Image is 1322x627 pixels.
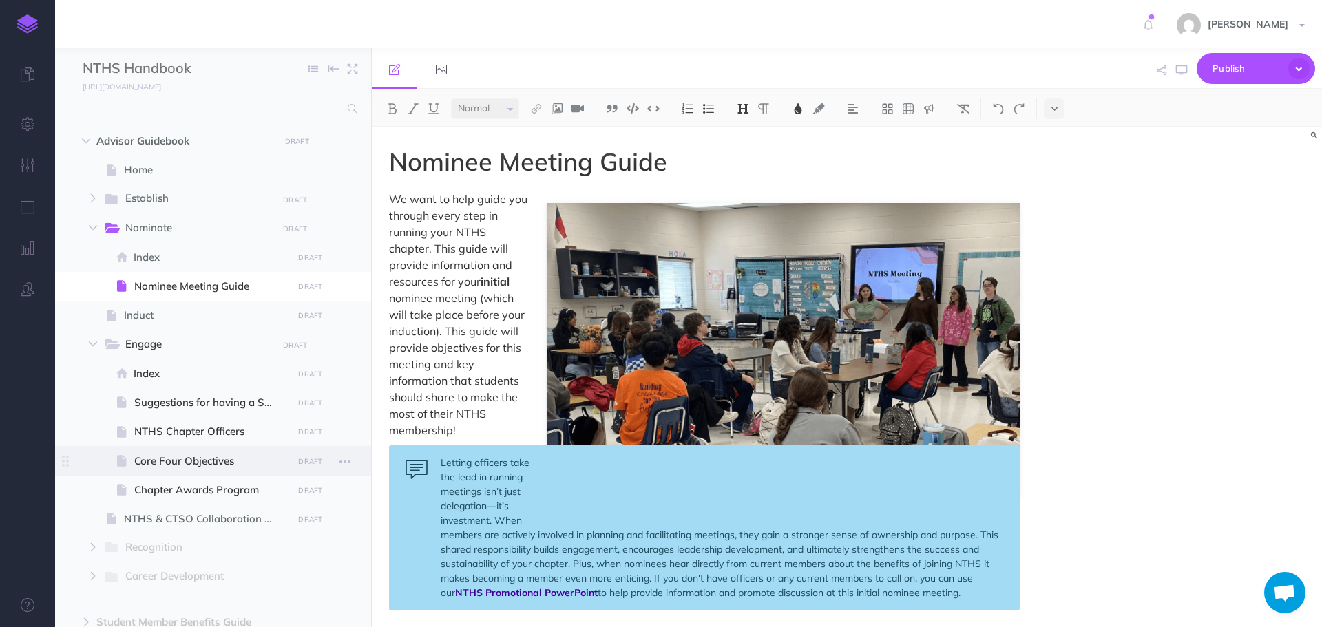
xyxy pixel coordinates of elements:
[134,249,288,266] span: Index
[389,192,530,288] span: We want to help guide you through every step in running your NTHS chapter. This guide will provid...
[293,308,328,323] button: DRAFT
[83,96,339,121] input: Search
[293,279,328,295] button: DRAFT
[1201,18,1295,30] span: [PERSON_NAME]
[298,398,322,407] small: DRAFT
[298,370,322,379] small: DRAFT
[17,14,38,34] img: logo-mark.svg
[124,307,288,323] span: Induct
[298,253,322,262] small: DRAFT
[283,224,307,233] small: DRAFT
[902,103,914,114] img: Create table button
[125,336,268,354] span: Engage
[125,568,268,586] span: Career Development
[124,511,288,527] span: NTHS & CTSO Collaboration Guide
[606,103,618,114] img: Blockquote button
[847,103,859,114] img: Alignment dropdown menu button
[283,341,307,350] small: DRAFT
[125,190,268,208] span: Establish
[737,103,749,114] img: Headings dropdown button
[134,482,288,498] span: Chapter Awards Program
[957,103,969,114] img: Clear styles button
[55,79,175,93] a: [URL][DOMAIN_NAME]
[1213,58,1281,79] span: Publish
[298,282,322,291] small: DRAFT
[757,103,770,114] img: Paragraph button
[285,137,309,146] small: DRAFT
[386,103,399,114] img: Bold button
[96,133,271,149] span: Advisor Guidebook
[1197,53,1315,84] button: Publish
[293,454,328,469] button: DRAFT
[298,457,322,466] small: DRAFT
[293,366,328,382] button: DRAFT
[1013,103,1025,114] img: Redo
[293,424,328,440] button: DRAFT
[280,134,314,149] button: DRAFT
[293,250,328,266] button: DRAFT
[428,103,440,114] img: Underline button
[298,427,322,436] small: DRAFT
[1177,13,1201,37] img: e15ca27c081d2886606c458bc858b488.jpg
[530,103,543,114] img: Link button
[298,486,322,495] small: DRAFT
[792,103,804,114] img: Text color button
[134,453,288,469] span: Core Four Objectives
[293,482,328,498] button: DRAFT
[407,103,419,114] img: Italic button
[298,515,322,524] small: DRAFT
[125,539,268,557] span: Recognition
[134,394,288,411] span: Suggestions for having a Successful Chapter
[134,423,288,440] span: NTHS Chapter Officers
[812,103,825,114] img: Text background color button
[283,195,307,204] small: DRAFT
[278,221,313,237] button: DRAFT
[298,311,322,320] small: DRAFT
[551,103,563,114] img: Add image button
[293,395,328,411] button: DRAFT
[134,278,288,295] span: Nominee Meeting Guide
[627,103,639,114] img: Code block button
[455,586,598,599] a: NTHS Promotional PowerPoint
[124,162,288,178] span: Home
[481,275,510,288] span: initial
[682,103,694,114] img: Ordered list button
[389,445,1020,610] div: Letting officers take the lead in running meetings isn’t just delegation—it’s investment. When me...
[134,365,288,382] span: Index
[992,103,1005,114] img: Undo
[83,82,161,92] small: [URL][DOMAIN_NAME]
[278,337,313,353] button: DRAFT
[1264,572,1305,613] div: Open chat
[389,146,667,177] span: Nominee Meeting Guide
[83,59,244,79] input: Documentation Name
[702,103,715,114] img: Unordered list button
[278,192,313,208] button: DRAFT
[923,103,935,114] img: Callout dropdown menu button
[125,220,268,237] span: Nominate
[571,103,584,114] img: Add video button
[293,511,328,527] button: DRAFT
[389,291,527,437] span: nominee meeting (which will take place before your induction). This guide will provide objectives...
[647,103,660,114] img: Inline code button
[547,203,1020,497] img: xWATFqvZ7g8cepypUhYz.png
